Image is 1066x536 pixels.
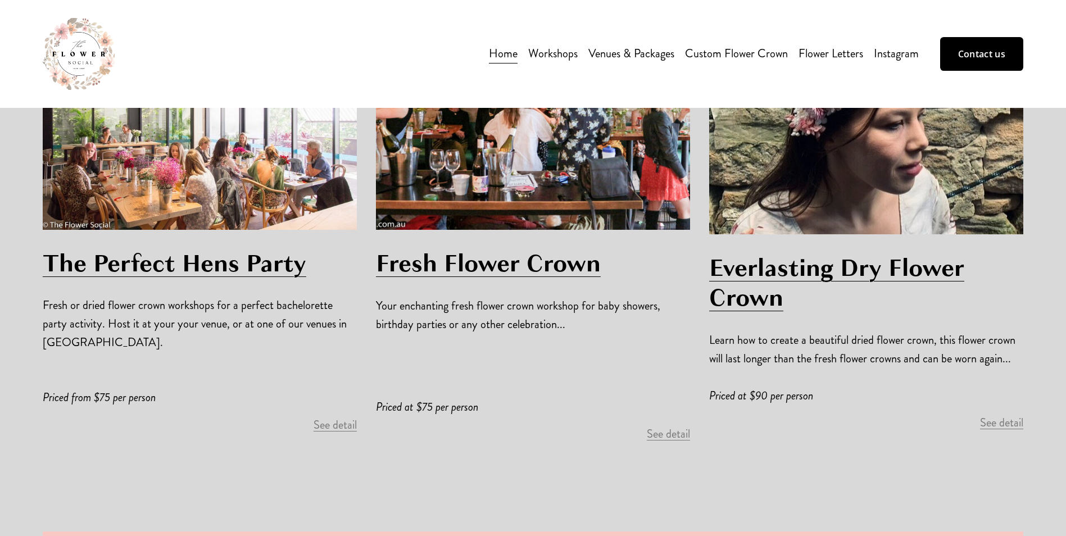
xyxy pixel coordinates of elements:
[43,20,357,230] a: IMG_7906.jpg
[528,45,578,63] span: Workshops
[376,399,479,415] em: Priced at $75 per person
[376,247,601,280] a: Fresh Flower Crown
[43,18,115,90] img: The Flower Social
[588,44,674,65] a: Venues & Packages
[685,44,788,65] a: Custom Flower Crown
[528,44,578,65] a: folder dropdown
[709,388,814,404] em: Priced at $90 per person
[43,247,306,280] a: The Perfect Hens Party
[314,417,357,433] a: See detail
[874,44,919,65] a: Instagram
[709,20,1023,234] a: dried-flower-crown.jpeg
[940,37,1023,71] a: Contact us
[647,426,690,442] a: See detail
[709,331,1023,406] p: Learn how to create a beautiful dried flower crown, this flower crown will last longer than the f...
[709,251,964,315] a: Everlasting Dry Flower Crown
[980,415,1023,431] a: See detail
[489,44,518,65] a: Home
[376,20,690,230] a: fresh-flower-crown-workshop.jpeg
[43,297,357,352] p: Fresh or dried flower crown workshops for a perfect bachelorette party activity. Host it at your ...
[376,297,690,334] p: Your enchanting fresh flower crown workshop for baby showers, birthday parties or any other celeb...
[799,44,863,65] a: Flower Letters
[43,389,156,406] em: Priced from $75 per person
